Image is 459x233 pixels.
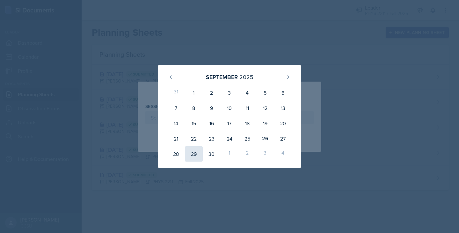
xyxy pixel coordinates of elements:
div: 9 [203,100,221,116]
div: 20 [274,116,292,131]
div: 18 [238,116,256,131]
div: 15 [185,116,203,131]
div: 2 [238,146,256,162]
div: 31 [167,85,185,100]
div: 24 [221,131,238,146]
div: 19 [256,116,274,131]
div: 26 [256,131,274,146]
div: 7 [167,100,185,116]
div: 22 [185,131,203,146]
div: 2 [203,85,221,100]
div: 27 [274,131,292,146]
div: 28 [167,146,185,162]
div: 30 [203,146,221,162]
div: 12 [256,100,274,116]
div: 11 [238,100,256,116]
div: 3 [221,85,238,100]
div: 21 [167,131,185,146]
div: 17 [221,116,238,131]
div: 13 [274,100,292,116]
div: 1 [221,146,238,162]
div: 2025 [239,73,253,81]
div: 10 [221,100,238,116]
div: 5 [256,85,274,100]
div: 4 [238,85,256,100]
div: 25 [238,131,256,146]
div: 23 [203,131,221,146]
div: 4 [274,146,292,162]
div: 29 [185,146,203,162]
div: 14 [167,116,185,131]
div: 16 [203,116,221,131]
div: 1 [185,85,203,100]
div: 6 [274,85,292,100]
div: September [206,73,238,81]
div: 3 [256,146,274,162]
div: 8 [185,100,203,116]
